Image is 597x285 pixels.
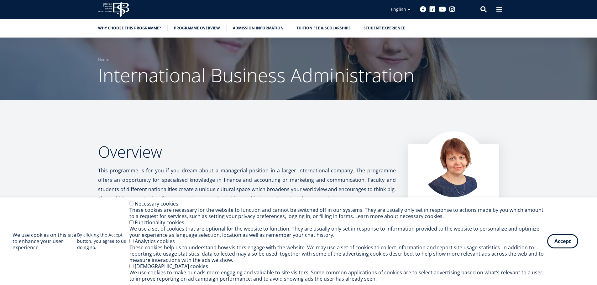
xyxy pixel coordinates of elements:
[98,62,414,88] span: International Business Administration
[13,232,77,251] h2: We use cookies on this site to enhance your user experience
[129,269,547,282] div: We use cookies to make our ads more engaging and valuable to site visitors. Some common applicati...
[421,131,487,197] img: aet toots
[429,6,436,13] a: Linkedin
[98,144,396,160] h2: Overview
[98,166,396,203] p: This programme is for you if you dream about a managerial position in a larger international comp...
[439,6,446,13] a: Youtube
[174,25,220,31] a: Programme overview
[98,25,161,31] a: Why choose this programme?
[77,232,129,251] p: By clicking the Accept button, you agree to us doing so.
[364,25,405,31] a: Student experience
[98,56,109,63] a: Home
[135,238,175,245] label: Analytics cookies
[420,6,426,13] a: Facebook
[449,6,455,13] a: Instagram
[296,25,351,31] a: Tuition fee & Scolarships
[135,219,184,226] label: Functionality cookies
[129,226,547,238] div: We use a set of cookies that are optional for the website to function. They are usually only set ...
[233,25,284,31] a: Admission information
[547,234,578,248] button: Accept
[129,207,547,219] div: These cookies are necessary for the website to function and cannot be switched off in our systems...
[135,200,178,207] label: Necessary cookies
[135,263,208,270] label: [DEMOGRAPHIC_DATA] cookies
[129,244,547,263] div: These cookies help us to understand how visitors engage with the website. We may use a set of coo...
